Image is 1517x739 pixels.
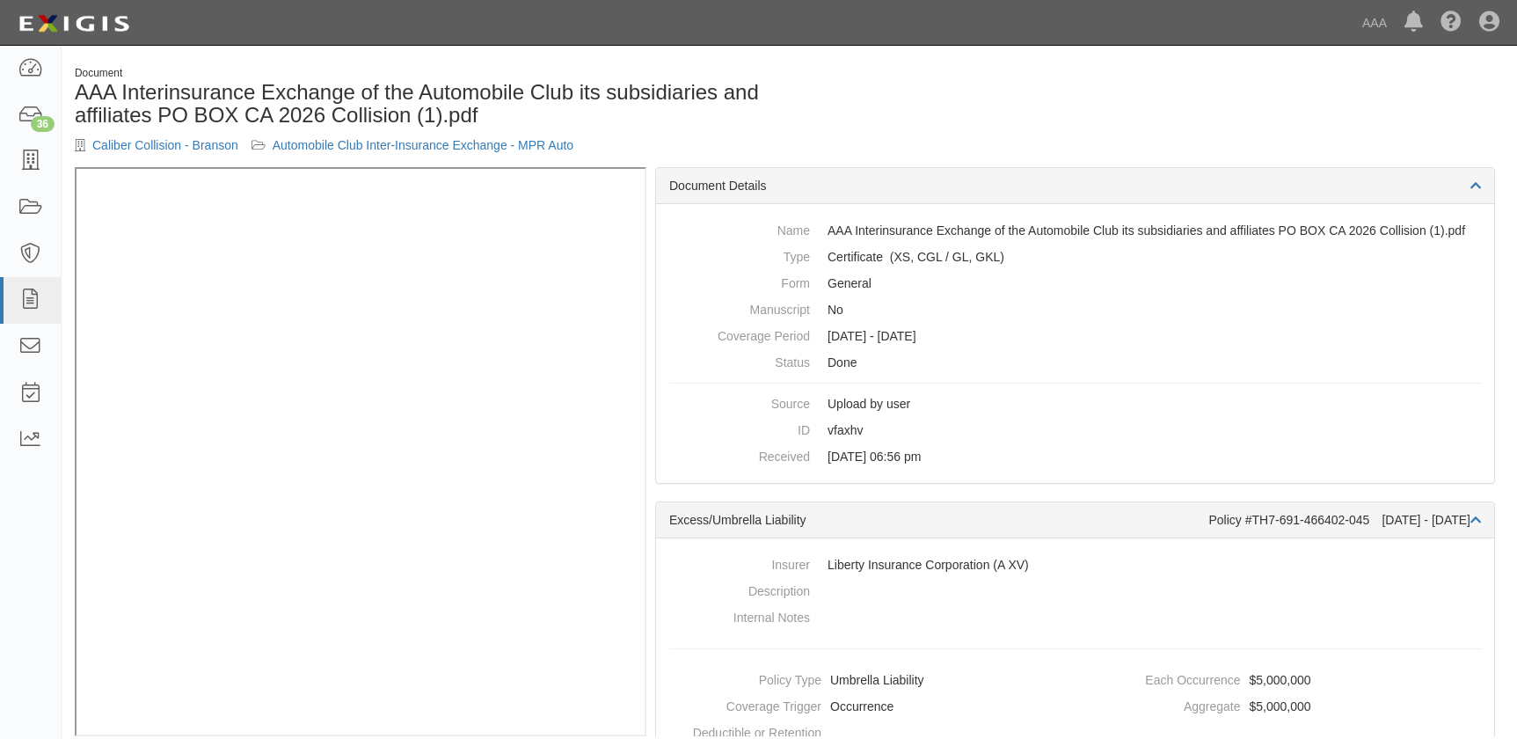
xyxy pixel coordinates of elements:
[75,66,777,81] div: Document
[669,349,810,371] dt: Status
[669,323,1481,349] dd: [DATE] - [DATE]
[663,693,1068,720] dd: Occurrence
[1353,5,1396,40] a: AAA
[1083,693,1241,715] dt: Aggregate
[31,116,55,132] div: 36
[669,552,1481,578] dd: Liberty Insurance Corporation (A XV)
[669,270,810,292] dt: Form
[663,693,821,715] dt: Coverage Trigger
[1083,693,1488,720] dd: $5,000,000
[669,443,1481,470] dd: [DATE] 06:56 pm
[669,417,810,439] dt: ID
[669,604,810,626] dt: Internal Notes
[1440,12,1462,33] i: Help Center - Complianz
[669,270,1481,296] dd: General
[669,244,810,266] dt: Type
[669,391,1481,417] dd: Upload by user
[669,391,810,413] dt: Source
[669,244,1481,270] dd: Excess/Umbrella Liability Commercial General Liability / Garage Liability Garage Keepers Liability
[663,667,1068,693] dd: Umbrella Liability
[13,8,135,40] img: logo-5460c22ac91f19d4615b14bd174203de0afe785f0fc80cf4dbbc73dc1793850b.png
[669,296,1481,323] dd: No
[1209,511,1482,529] div: Policy #TH7-691-466402-045 [DATE] - [DATE]
[92,138,238,152] a: Caliber Collision - Branson
[669,296,810,318] dt: Manuscript
[669,217,810,239] dt: Name
[75,81,777,128] h1: AAA Interinsurance Exchange of the Automobile Club its subsidiaries and affiliates PO BOX CA 2026...
[1083,667,1488,693] dd: $5,000,000
[669,578,810,600] dt: Description
[663,667,821,689] dt: Policy Type
[273,138,573,152] a: Automobile Club Inter-Insurance Exchange - MPR Auto
[669,217,1481,244] dd: AAA Interinsurance Exchange of the Automobile Club its subsidiaries and affiliates PO BOX CA 2026...
[669,552,810,574] dt: Insurer
[669,349,1481,376] dd: Done
[1083,667,1241,689] dt: Each Occurrence
[656,168,1494,204] div: Document Details
[669,323,810,345] dt: Coverage Period
[669,417,1481,443] dd: vfaxhv
[669,511,1209,529] div: Excess/Umbrella Liability
[669,443,810,465] dt: Received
